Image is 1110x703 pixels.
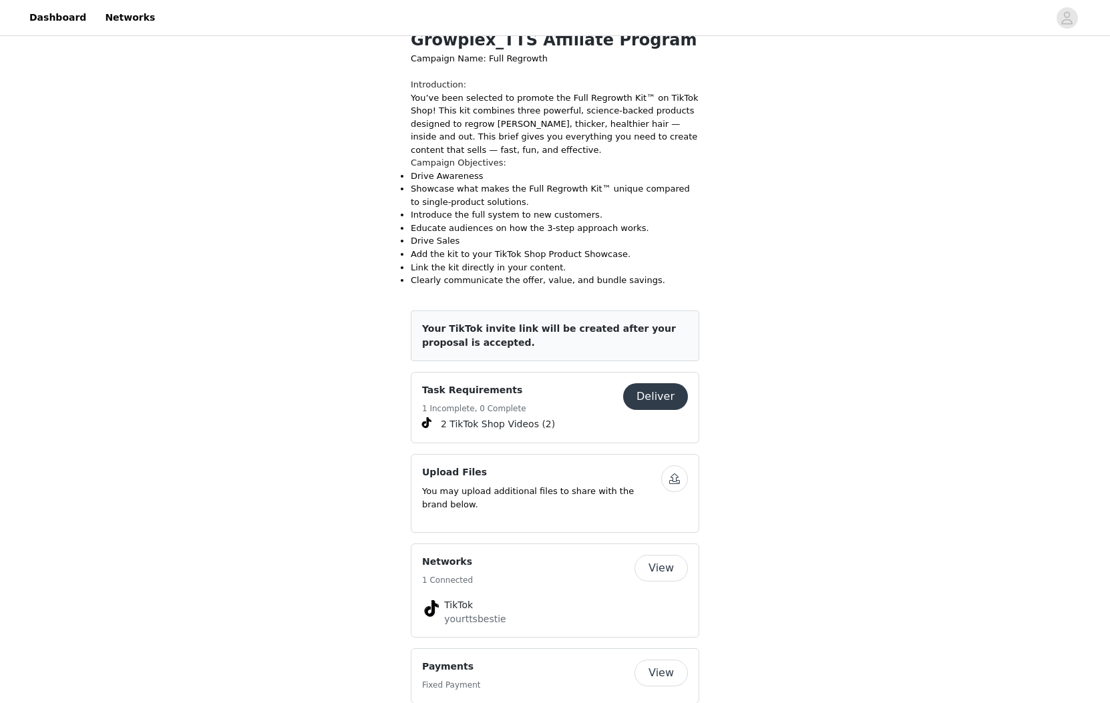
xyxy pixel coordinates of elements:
h1: Growplex_TTS Affiliate Program [411,28,699,52]
h4: TikTok [444,598,666,612]
a: Networks [97,3,163,33]
h4: Networks [422,555,473,569]
button: Deliver [623,383,688,410]
p: Introduce the full system to new customers. [411,208,699,222]
button: View [634,660,688,686]
p: yourttsbestie [444,612,666,626]
h2: Introduction: [411,78,699,91]
h3: Campaign Objectives: [411,156,699,170]
p: Add the kit to your TikTok Shop Product Showcase. [411,248,699,261]
p: Educate audiences on how the 3-step approach works. [411,222,699,235]
button: View [634,555,688,581]
p: You may upload additional files to share with the brand below. [422,485,661,511]
h4: Task Requirements [422,383,526,397]
p: Drive Sales [411,234,699,248]
p: Showcase what makes the Full Regrowth Kit™ unique compared to single-product solutions. [411,182,699,208]
h4: Upload Files [422,465,661,479]
div: Networks [411,543,699,638]
p: You’ve been selected to promote the Full Regrowth Kit™ on TikTok Shop! This kit combines three po... [411,91,699,157]
h5: Fixed Payment [422,679,480,691]
h4: Payments [422,660,480,674]
p: Campaign Name: Full Regrowth [411,52,699,65]
h5: 1 Incomplete, 0 Complete [422,403,526,415]
p: Link the kit directly in your content. [411,261,699,274]
span: Your TikTok invite link will be created after your proposal is accepted. [422,323,676,348]
p: Clearly communicate the offer, value, and bundle savings. [411,274,699,287]
div: avatar [1061,7,1073,29]
div: Task Requirements [411,372,699,443]
h5: 1 Connected [422,574,473,586]
a: Dashboard [21,3,94,33]
span: 2 TikTok Shop Videos (2) [441,417,555,431]
p: Drive Awareness [411,170,699,183]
